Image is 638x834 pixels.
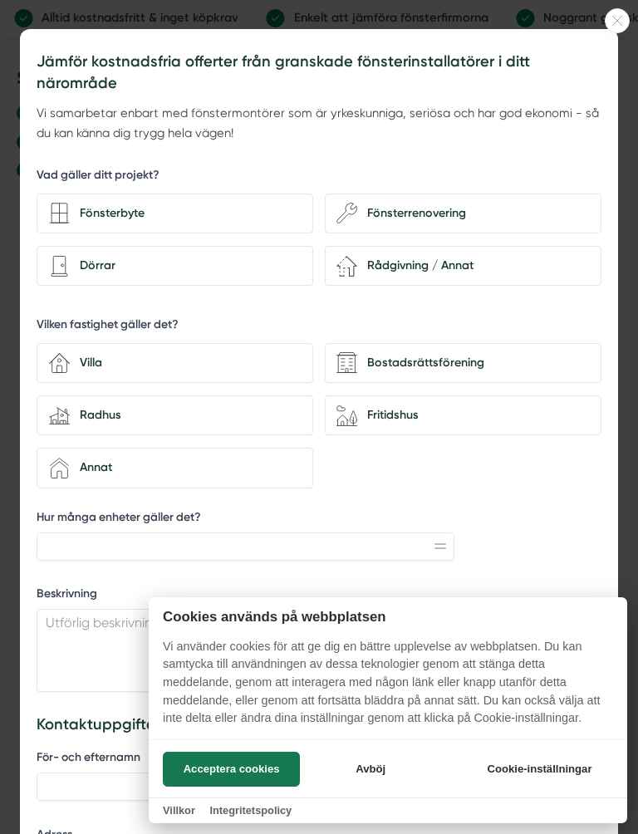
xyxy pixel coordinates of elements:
[209,804,292,817] a: Integritetspolicy
[149,609,627,625] h2: Cookies används på webbplatsen
[37,52,601,95] h3: Jämför kostnadsfria offerter från granskade fönsterinstallatörer i ditt närområde
[37,103,601,144] p: Vi samarbetar enbart med fönstermontörer som är yrkeskunniga, seriösa och har god ekonomi - så du...
[37,509,454,530] label: Hur många enheter gäller det?
[149,638,627,739] p: Vi använder cookies för att ge dig en bättre upplevelse av webbplatsen. Du kan samtycka till anvä...
[304,752,437,787] button: Avböj
[163,752,300,787] button: Acceptera cookies
[37,586,601,606] label: Beskrivning
[467,752,612,787] button: Cookie-inställningar
[37,316,179,337] h5: Vilken fastighet gäller det?
[163,804,195,817] a: Villkor
[37,167,159,188] h5: Vad gäller ditt projekt?
[37,749,454,770] label: För- och efternamn
[37,714,601,736] h3: Kontaktuppgifter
